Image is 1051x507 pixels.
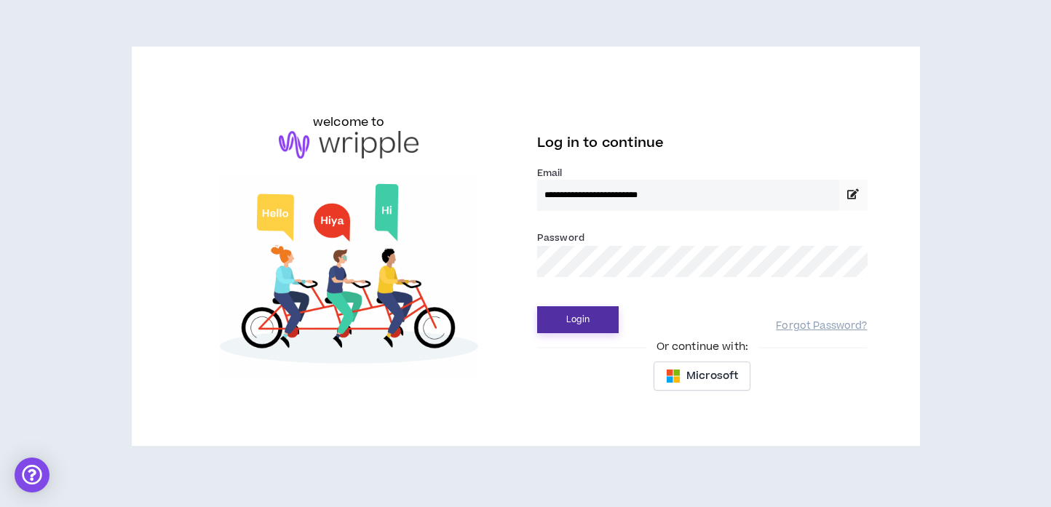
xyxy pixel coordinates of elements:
img: Welcome to Wripple [184,173,515,379]
span: Log in to continue [537,134,664,152]
div: Open Intercom Messenger [15,458,49,492]
span: Microsoft [686,368,738,384]
span: Or continue with: [646,339,758,355]
button: Login [537,306,619,333]
img: logo-brand.png [279,131,419,159]
label: Password [537,231,584,244]
h6: welcome to [313,113,385,131]
label: Email [537,167,868,180]
a: Forgot Password? [776,319,867,333]
button: Microsoft [654,362,750,391]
